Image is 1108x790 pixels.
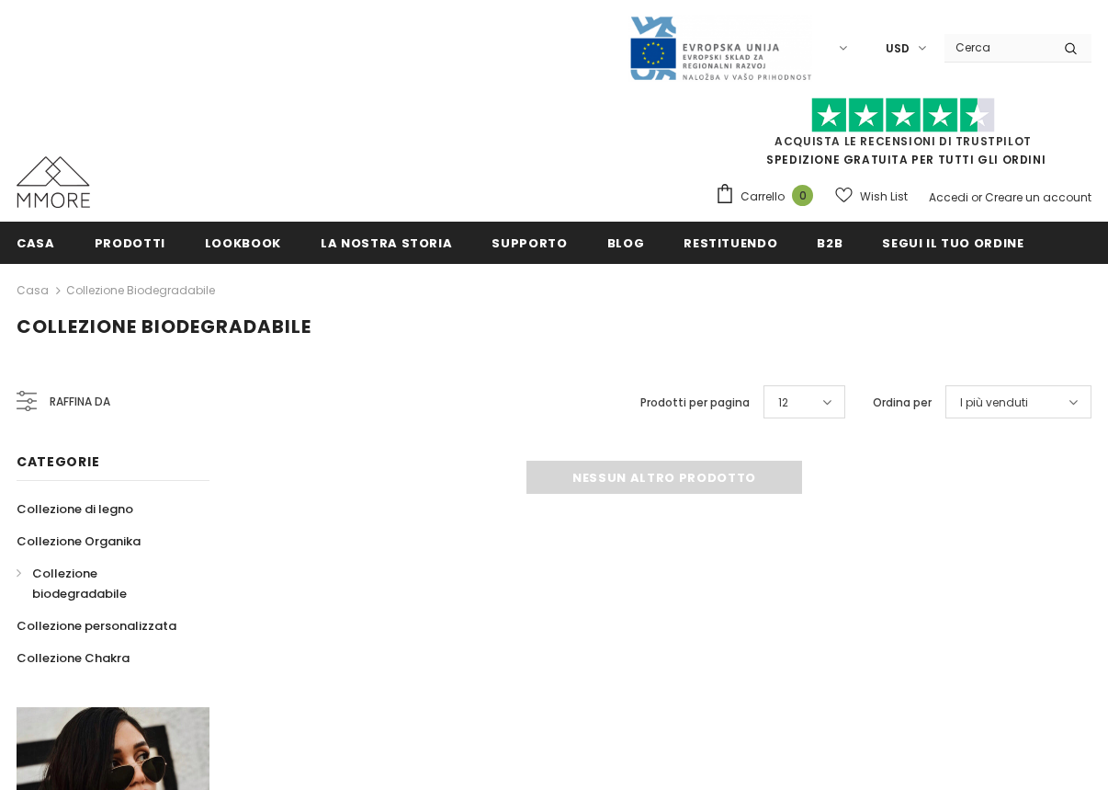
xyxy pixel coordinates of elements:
span: Blog [607,235,645,252]
span: Carrello [741,188,785,206]
a: Carrello 0 [715,183,822,211]
input: Search Site [944,34,1050,61]
span: Raffina da [50,392,110,412]
a: supporto [492,222,567,263]
span: Collezione biodegradabile [32,565,127,602]
img: Casi MMORE [17,156,90,208]
span: Casa [17,235,55,252]
label: Prodotti per pagina [640,394,750,412]
span: Collezione di legno [17,500,133,518]
span: Collezione personalizzata [17,617,176,635]
a: Collezione personalizzata [17,610,176,642]
span: Collezione biodegradabile [17,314,311,339]
a: Collezione di legno [17,493,133,525]
label: Ordina per [873,394,932,412]
a: Collezione Chakra [17,642,130,674]
a: Casa [17,280,49,302]
span: 12 [778,394,788,412]
span: supporto [492,235,567,252]
a: Collezione biodegradabile [17,557,189,610]
span: SPEDIZIONE GRATUITA PER TUTTI GLI ORDINI [715,106,1091,167]
span: 0 [792,185,813,206]
span: or [971,189,982,205]
span: B2B [817,235,842,252]
a: Restituendo [684,222,777,263]
span: I più venduti [960,394,1028,412]
a: Acquista le recensioni di TrustPilot [774,133,1032,149]
span: Collezione Organika [17,532,141,550]
a: Creare un account [985,189,1091,205]
a: Prodotti [95,222,165,263]
a: Collezione biodegradabile [66,282,215,298]
img: Javni Razpis [628,15,812,82]
img: Fidati di Pilot Stars [811,97,995,133]
a: Segui il tuo ordine [882,222,1023,263]
a: Javni Razpis [628,40,812,55]
span: Segui il tuo ordine [882,235,1023,252]
span: Wish List [860,188,908,206]
a: Collezione Organika [17,525,141,557]
span: Restituendo [684,235,777,252]
span: Categorie [17,452,99,471]
a: Blog [607,222,645,263]
span: La nostra storia [321,235,452,252]
span: Collezione Chakra [17,649,130,667]
a: B2B [817,222,842,263]
a: Accedi [929,189,968,205]
span: Lookbook [205,235,281,252]
a: La nostra storia [321,222,452,263]
span: USD [886,40,910,58]
a: Wish List [835,180,908,212]
a: Casa [17,222,55,263]
a: Lookbook [205,222,281,263]
span: Prodotti [95,235,165,252]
